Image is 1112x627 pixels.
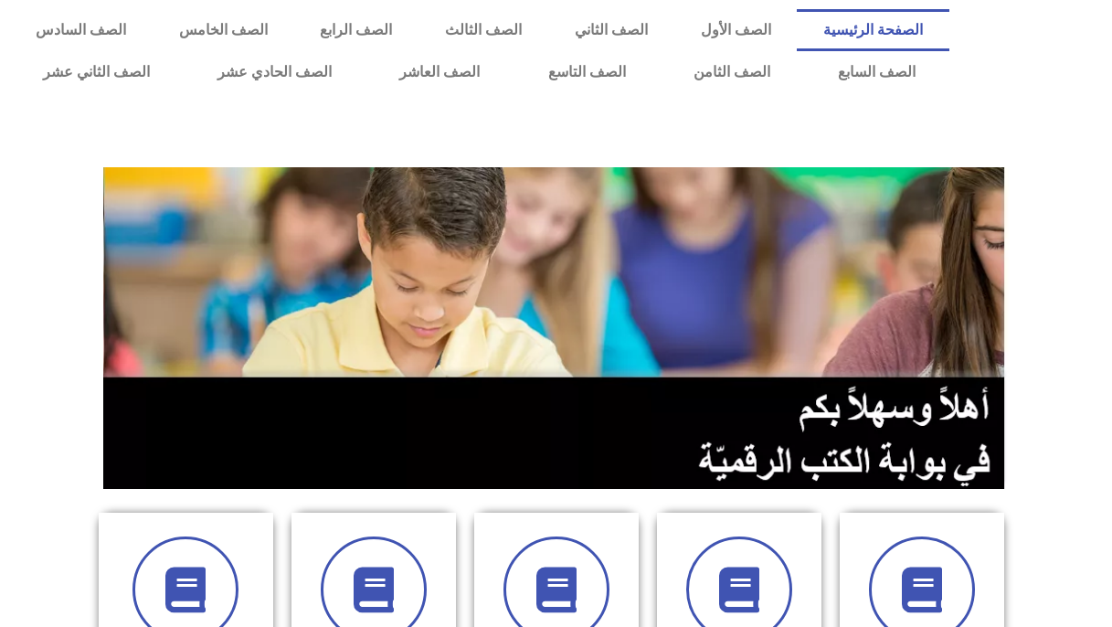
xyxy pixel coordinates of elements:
a: الصف الثاني عشر [9,51,184,93]
a: الصفحة الرئيسية [797,9,949,51]
a: الصف التاسع [514,51,660,93]
a: الصف الرابع [293,9,418,51]
a: الصف الحادي عشر [184,51,365,93]
a: الصف السابع [804,51,949,93]
a: الصف الثالث [418,9,548,51]
a: الصف الثاني [548,9,674,51]
a: الصف الأول [674,9,798,51]
a: الصف السادس [9,9,153,51]
a: الصف الثامن [660,51,804,93]
a: الصف الخامس [153,9,294,51]
a: الصف العاشر [365,51,514,93]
